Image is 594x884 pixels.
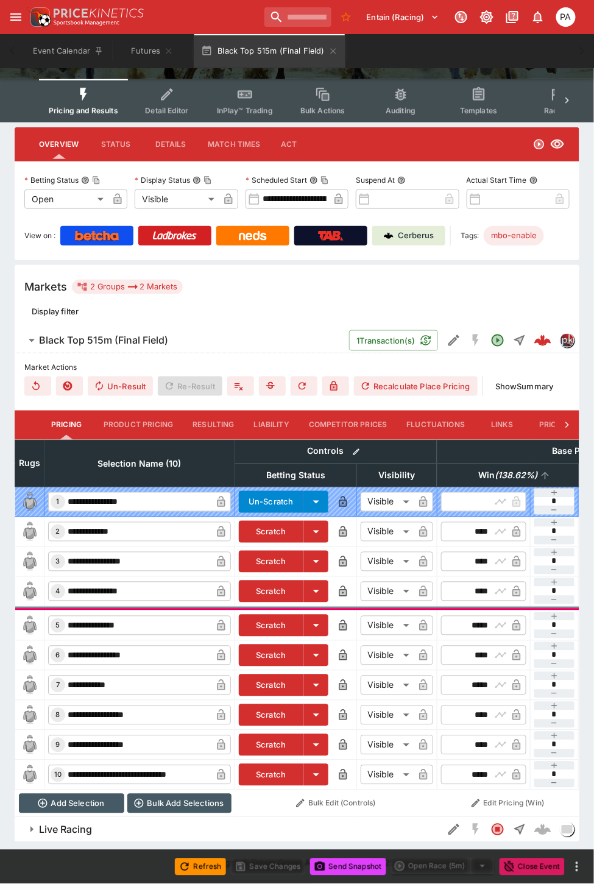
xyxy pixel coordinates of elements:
img: logo-cerberus--red.svg [534,332,551,349]
div: Visible [361,582,414,601]
svg: Open [490,333,505,348]
button: Closed [487,819,509,841]
h6: Live Racing [39,824,92,836]
input: search [264,7,331,27]
span: Win(138.62%) [465,469,551,483]
svg: Closed [490,822,505,837]
button: Edit Detail [443,819,465,841]
img: blank-silk.png [20,616,40,635]
span: 1 [54,498,62,506]
button: Competitor Prices [299,411,397,440]
img: blank-silk.png [20,552,40,571]
img: Sportsbook Management [54,20,119,26]
span: 4 [54,587,63,596]
button: Edit Pricing (Win) [440,794,575,813]
button: Select Tenant [359,7,447,27]
button: Scheduled StartCopy To Clipboard [309,176,318,185]
button: Clear Results [24,377,51,396]
img: Ladbrokes [152,231,197,241]
button: Scratch [239,581,304,603]
em: ( 138.62 %) [495,469,537,483]
button: Connected to PK [450,6,472,28]
span: 8 [54,711,63,720]
button: Edit Detail [443,330,465,352]
div: 10746026-8df8-4dfb-a99f-6d9ec2524938 [534,332,551,349]
button: Un-Result [88,377,153,396]
img: Betcha [75,231,119,241]
span: 10 [52,771,64,779]
button: Bulk edit [348,444,364,460]
span: 9 [54,741,63,749]
div: Visible [361,765,414,785]
button: Event Calendar [26,34,111,68]
button: Remap Selection Target [291,377,317,396]
button: Futures [113,34,191,68]
span: Re-Result [158,377,222,396]
button: Actual Start Time [529,176,538,185]
div: Visible [361,735,414,755]
h5: Markets [24,280,67,294]
button: Scratch [239,521,304,543]
span: Racing [544,106,569,115]
span: Betting Status [253,469,339,483]
button: Display StatusCopy To Clipboard [193,176,201,185]
button: Copy To Clipboard [92,176,101,185]
button: No Bookmarks [336,7,356,27]
p: Display Status [135,175,190,185]
label: Market Actions [24,358,570,377]
button: Resulting [183,411,244,440]
img: blank-silk.png [20,676,40,695]
button: Scratch [239,734,304,756]
span: InPlay™ Trading [217,106,273,115]
span: Bulk Actions [300,106,345,115]
button: Pricing [39,411,94,440]
div: Peter Addley [556,7,576,27]
div: Visible [361,616,414,635]
button: Display filter [24,302,86,321]
button: Bulk Edit (Controls) [239,794,434,813]
button: Actions [270,130,325,159]
img: blank-silk.png [20,522,40,542]
img: Cerberus [384,231,394,241]
button: Straight [509,819,531,841]
div: 2 Groups 2 Markets [77,280,178,294]
img: blank-silk.png [20,492,40,512]
div: Visible [361,522,414,542]
img: liveracing [560,823,574,836]
button: Scratch [239,645,304,667]
button: Substitutions [259,377,286,396]
a: 10746026-8df8-4dfb-a99f-6d9ec2524938 [531,328,555,353]
p: Suspend At [356,175,395,185]
span: 6 [54,651,63,660]
button: Refresh [175,858,226,875]
div: Visible [361,492,414,512]
button: Scratch [239,764,304,786]
img: PriceKinetics Logo [27,5,51,29]
div: Betting Target: cerberus [484,226,544,246]
div: pricekinetics [560,333,575,348]
label: Tags: [461,226,479,246]
button: SGM Disabled [465,330,487,352]
button: Scratch [239,674,304,696]
button: Send Snapshot [310,858,386,875]
p: Cerberus [398,230,434,242]
button: Overview [29,130,88,159]
span: 5 [54,621,63,630]
button: Clear Losing Results [56,377,83,396]
button: Betting StatusCopy To Clipboard [81,176,90,185]
button: Copy To Clipboard [320,176,329,185]
button: Scratch [239,615,304,637]
img: Neds [239,231,266,241]
span: Templates [460,106,497,115]
p: Betting Status [24,175,79,185]
button: Scratch [239,704,304,726]
button: Close Event [500,858,565,875]
span: 3 [54,557,63,566]
div: Visible [361,552,414,571]
button: Straight [509,330,531,352]
button: Un-Scratch [239,491,304,513]
svg: Open [533,138,545,150]
div: liveracing [560,822,575,837]
img: TabNZ [318,231,344,241]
